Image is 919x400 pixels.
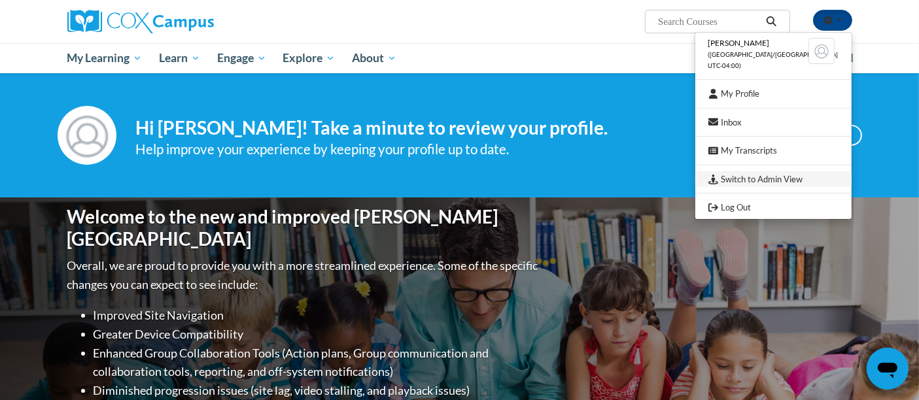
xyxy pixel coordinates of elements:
img: Cox Campus [67,10,214,33]
span: Learn [159,50,200,66]
a: My Learning [59,43,151,73]
span: ([GEOGRAPHIC_DATA]/[GEOGRAPHIC_DATA] UTC-04:00) [708,51,839,69]
iframe: Button to launch messaging window [867,348,909,390]
a: My Transcripts [695,142,852,159]
span: About [352,50,396,66]
img: Profile Image [58,106,116,165]
h1: Welcome to the new and improved [PERSON_NAME][GEOGRAPHIC_DATA] [67,206,542,250]
div: Help improve your experience by keeping your profile up to date. [136,139,761,160]
a: Logout [695,199,852,216]
li: Improved Site Navigation [94,306,542,325]
h4: Hi [PERSON_NAME]! Take a minute to review your profile. [136,117,761,139]
a: Learn [150,43,209,73]
button: Account Settings [813,10,852,31]
a: Cox Campus [67,10,316,33]
div: Main menu [48,43,872,73]
li: Enhanced Group Collaboration Tools (Action plans, Group communication and collaboration tools, re... [94,344,542,382]
p: Overall, we are proud to provide you with a more streamlined experience. Some of the specific cha... [67,256,542,294]
span: [PERSON_NAME] [708,38,770,48]
a: My Profile [695,86,852,102]
a: Engage [209,43,275,73]
li: Greater Device Compatibility [94,325,542,344]
span: My Learning [67,50,142,66]
li: Diminished progression issues (site lag, video stalling, and playback issues) [94,381,542,400]
a: About [343,43,405,73]
a: Inbox [695,114,852,131]
a: Switch to Admin View [695,171,852,188]
span: Engage [217,50,266,66]
input: Search Courses [657,14,761,29]
span: Explore [283,50,335,66]
button: Search [761,14,781,29]
a: Explore [274,43,343,73]
img: Learner Profile Avatar [808,38,835,64]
